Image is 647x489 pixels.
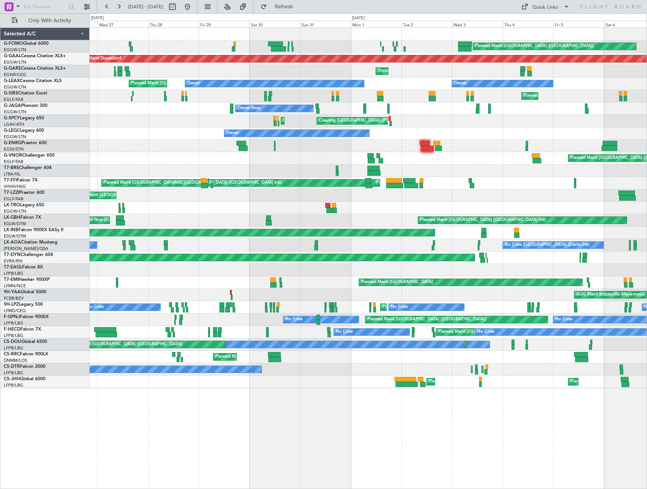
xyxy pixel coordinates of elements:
[454,78,467,89] div: Owner
[4,340,47,344] a: CS-DOUGlobal 6500
[336,326,353,338] div: No Crew
[4,327,41,332] a: F-HECDFalcon 7X
[420,215,546,226] div: Planned Maint [GEOGRAPHIC_DATA] ([GEOGRAPHIC_DATA] Intl)
[4,209,26,214] a: EGGW/LTN
[20,18,79,23] span: Only With Activity
[104,177,229,189] div: Planned Maint [GEOGRAPHIC_DATA] ([GEOGRAPHIC_DATA] Intl)
[4,215,20,220] span: LX-GBH
[4,327,20,332] span: F-HECD
[4,290,46,294] a: 9H-YAAGlobal 5000
[4,233,26,239] a: EDLW/DTM
[148,21,199,27] div: Thu 28
[553,21,604,27] div: Fri 5
[4,271,23,276] a: LFPB/LBG
[4,171,21,177] a: LTBA/ISL
[128,3,163,10] span: [DATE] - [DATE]
[378,66,426,77] div: Unplanned Maint Chester
[4,190,19,195] span: T7-LZZI
[4,265,22,270] span: T7-EAGL
[72,53,121,64] div: Planned Maint Dusseldorf
[4,153,55,158] a: G-VNORChallenger 650
[4,190,44,195] a: T7-LZZIPraetor 600
[4,47,26,53] a: EGGW/LTN
[4,122,24,127] a: LGAV/ATH
[4,277,18,282] span: T7-EMI
[4,116,20,120] span: G-SPCY
[4,128,44,133] a: G-LEGCLegacy 600
[4,253,21,257] span: T7-DYN
[477,326,495,338] div: No Crew
[4,364,20,369] span: CS-DTR
[4,146,24,152] a: EGSS/STN
[257,1,302,13] button: Refresh
[4,203,20,207] span: LX-TRO
[4,134,26,140] a: EGGW/LTN
[4,258,23,264] a: EVRA/RIX
[4,296,24,301] a: FCBB/BZV
[4,240,58,245] a: LX-AOACitation Mustang
[352,15,365,21] div: [DATE]
[376,177,502,189] div: Planned Maint [GEOGRAPHIC_DATA] ([GEOGRAPHIC_DATA] Intl)
[4,166,19,170] span: T7-BRE
[4,203,44,207] a: LX-TROLegacy 650
[4,196,23,202] a: EGLF/FAB
[4,104,47,108] a: G-JAGAPhenom 300
[4,178,38,183] a: T7-FFIFalcon 7X
[4,59,26,65] a: EGGW/LTN
[4,79,62,83] a: G-LEAXCessna Citation XLS
[4,79,20,83] span: G-LEAX
[4,253,53,257] a: T7-DYNChallenger 604
[4,66,66,71] a: G-GARECessna Citation XLS+
[4,364,46,369] a: CS-DTRFalcon 2000
[367,314,486,325] div: Planned Maint [GEOGRAPHIC_DATA] ([GEOGRAPHIC_DATA])
[4,128,20,133] span: G-LEGC
[64,339,182,350] div: Planned Maint [GEOGRAPHIC_DATA] ([GEOGRAPHIC_DATA])
[4,290,21,294] span: 9H-YAA
[131,78,250,89] div: Planned Maint [GEOGRAPHIC_DATA] ([GEOGRAPHIC_DATA])
[391,302,408,313] div: No Crew
[300,21,351,27] div: Sun 31
[4,377,46,381] a: CS-JHHGlobal 6000
[187,78,200,89] div: Owner
[4,215,41,220] a: LX-GBHFalcon 7X
[4,345,23,351] a: LFPB/LBG
[555,314,572,325] div: No Crew
[4,382,23,388] a: LFPB/LBG
[4,308,26,314] a: LFMD/CEQ
[4,240,21,245] span: LX-AOA
[4,104,21,108] span: G-JAGA
[505,239,589,251] div: No Crew [GEOGRAPHIC_DATA] (Dublin Intl)
[4,221,26,227] a: EDLW/DTM
[4,84,26,90] a: EGGW/LTN
[4,66,21,71] span: G-GARE
[4,91,47,96] a: G-SIRSCitation Excel
[4,302,19,307] span: 9H-LPZ
[4,277,50,282] a: T7-EMIHawker 900XP
[361,277,433,288] div: Planned Maint [GEOGRAPHIC_DATA]
[4,166,52,170] a: T7-BREChallenger 604
[402,21,452,27] div: Tue 2
[4,302,43,307] a: 9H-LPZLegacy 500
[4,283,26,289] a: LFMN/NCE
[382,302,466,313] div: Planned Maint Nice ([GEOGRAPHIC_DATA])
[4,228,63,232] a: LX-INBFalcon 900EX EASy II
[4,265,43,270] a: T7-EAGLFalcon 8X
[4,72,26,78] a: EGNR/CEG
[429,376,547,387] div: Planned Maint [GEOGRAPHIC_DATA] ([GEOGRAPHIC_DATA])
[4,377,20,381] span: CS-JHH
[4,41,49,46] a: G-FOMOGlobal 6000
[199,21,250,27] div: Fri 29
[237,103,260,114] div: Owner Ibiza
[4,159,23,165] a: EGLF/FAB
[4,153,22,158] span: G-VNOR
[150,177,282,189] div: [PERSON_NAME][GEOGRAPHIC_DATA] ([GEOGRAPHIC_DATA] Intl)
[4,340,21,344] span: CS-DOU
[438,326,557,338] div: Planned Maint [GEOGRAPHIC_DATA] ([GEOGRAPHIC_DATA])
[87,302,104,313] div: No Crew
[4,184,26,189] a: VHHH/HKG
[4,54,21,58] span: G-GAAL
[23,1,66,12] input: Trip Number
[4,41,23,46] span: G-FOMO
[319,115,425,126] div: Cleaning [GEOGRAPHIC_DATA] ([PERSON_NAME] Intl)
[4,141,21,145] span: G-ENRG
